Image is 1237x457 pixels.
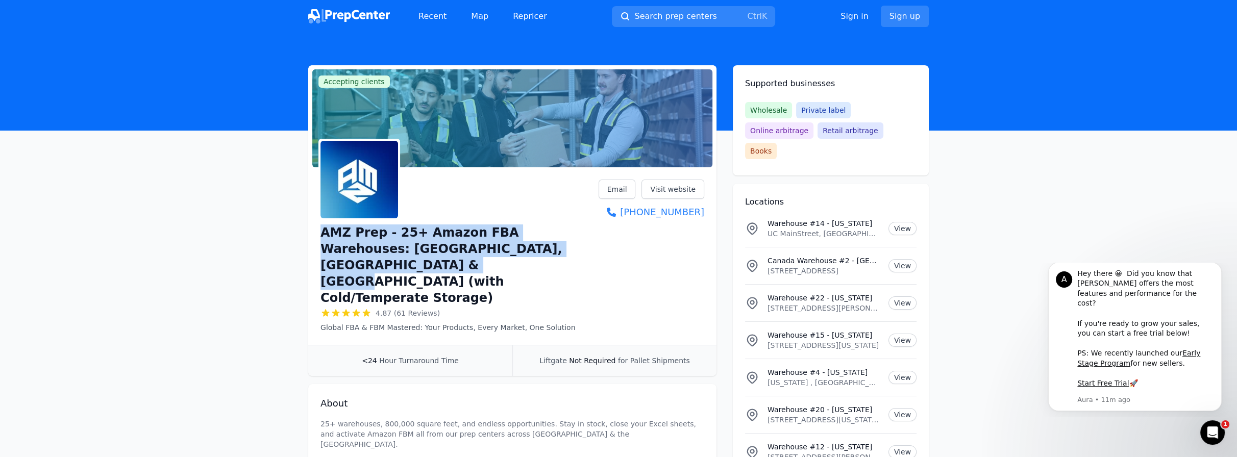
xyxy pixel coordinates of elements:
p: [STREET_ADDRESS][US_STATE][US_STATE] [768,415,880,425]
iframe: Intercom live chat [1200,420,1225,445]
span: Books [745,143,777,159]
a: Repricer [505,6,555,27]
div: Message content [44,6,181,131]
h2: Supported businesses [745,78,917,90]
span: Online arbitrage [745,122,813,139]
span: Retail arbitrage [818,122,883,139]
p: Warehouse #15 - [US_STATE] [768,330,880,340]
img: PrepCenter [308,9,390,23]
p: Warehouse #22 - [US_STATE] [768,293,880,303]
p: UC MainStreet, [GEOGRAPHIC_DATA], [GEOGRAPHIC_DATA], [US_STATE][GEOGRAPHIC_DATA], [GEOGRAPHIC_DATA] [768,229,880,239]
button: Search prep centersCtrlK [612,6,775,27]
a: View [888,296,917,310]
a: View [888,259,917,272]
span: Liftgate [539,357,566,365]
div: Profile image for Aura [23,9,39,25]
img: AMZ Prep - 25+ Amazon FBA Warehouses: US, Canada & UK (with Cold/Temperate Storage) [320,141,398,218]
h2: Locations [745,196,917,208]
p: [US_STATE] , [GEOGRAPHIC_DATA] [768,377,880,388]
div: Hey there 😀 Did you know that [PERSON_NAME] offers the most features and performance for the cost... [44,6,181,126]
p: Warehouse #14 - [US_STATE] [768,218,880,229]
p: Message from Aura, sent 11m ago [44,133,181,142]
p: [STREET_ADDRESS][PERSON_NAME][US_STATE] [768,303,880,313]
span: 4.87 (61 Reviews) [376,308,440,318]
a: Sign in [840,10,869,22]
h1: AMZ Prep - 25+ Amazon FBA Warehouses: [GEOGRAPHIC_DATA], [GEOGRAPHIC_DATA] & [GEOGRAPHIC_DATA] (w... [320,224,599,306]
span: Hour Turnaround Time [379,357,459,365]
p: Warehouse #20 - [US_STATE] [768,404,880,415]
p: Warehouse #12 - [US_STATE] [768,442,880,452]
p: Global FBA & FBM Mastered: Your Products, Every Market, One Solution [320,322,599,333]
a: Sign up [881,6,929,27]
b: 🚀 [96,116,105,124]
p: [STREET_ADDRESS] [768,266,880,276]
a: Email [599,180,636,199]
span: Search prep centers [634,10,716,22]
span: for Pallet Shipments [618,357,690,365]
a: View [888,408,917,421]
span: Wholesale [745,102,792,118]
h2: About [320,396,704,411]
a: Recent [410,6,455,27]
a: View [888,371,917,384]
a: View [888,334,917,347]
p: [STREET_ADDRESS][US_STATE] [768,340,880,350]
p: Warehouse #4 - [US_STATE] [768,367,880,377]
span: Not Required [569,357,615,365]
kbd: K [762,11,768,21]
span: 1 [1221,420,1229,428]
a: View [888,222,917,235]
iframe: Intercom notifications message [1033,263,1237,417]
span: Accepting clients [318,75,390,88]
a: Visit website [641,180,704,199]
span: <24 [362,357,377,365]
a: Start Free Trial [44,116,96,124]
a: Map [463,6,497,27]
a: [PHONE_NUMBER] [599,205,704,219]
span: Private label [796,102,851,118]
kbd: Ctrl [747,11,761,21]
p: Canada Warehouse #2 - [GEOGRAPHIC_DATA] [768,256,880,266]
